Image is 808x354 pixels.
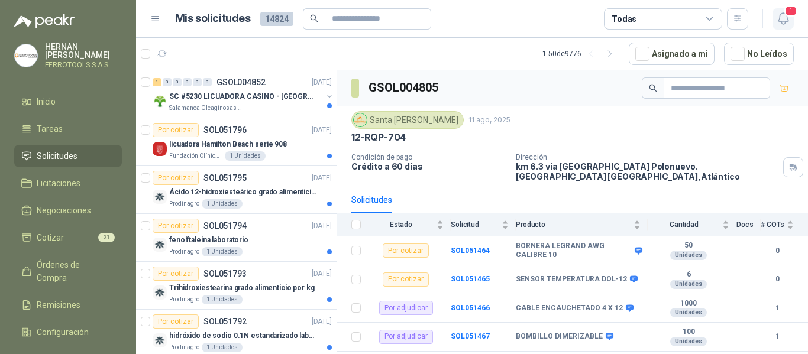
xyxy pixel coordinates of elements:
p: SC #5230 LICUADORA CASINO - [GEOGRAPHIC_DATA] [169,91,316,102]
div: Unidades [670,280,707,289]
p: GSOL004852 [216,78,266,86]
a: Inicio [14,90,122,113]
div: Todas [612,12,636,25]
img: Company Logo [153,142,167,156]
div: Santa [PERSON_NAME] [351,111,464,129]
div: Por cotizar [153,219,199,233]
a: Por cotizarSOL051796[DATE] Company Logolicuadora Hamilton Beach serie 908Fundación Clínica Shaio1... [136,118,337,166]
b: 1 [761,303,794,314]
p: [DATE] [312,77,332,88]
p: Ácido 12-hidroxiesteárico grado alimenticio por kg [169,187,316,198]
div: Unidades [670,251,707,260]
p: hidróxido de sodio 0.1N estandarizado laboratorio [169,330,316,342]
p: [DATE] [312,316,332,327]
p: SOL051793 [203,269,247,278]
p: Prodinagro [169,343,199,352]
img: Company Logo [354,113,367,126]
div: Por adjudicar [379,301,433,315]
span: Solicitud [451,220,499,229]
a: Tareas [14,118,122,140]
span: # COTs [761,220,784,229]
span: Licitaciones [37,177,80,190]
p: Fundación Clínica Shaio [169,151,222,161]
b: SENSOR TEMPERATURA DOL-12 [516,275,627,284]
p: 11 ago, 2025 [468,115,510,126]
div: 1 Unidades [225,151,266,161]
img: Company Logo [153,333,167,347]
b: 1000 [648,299,729,308]
p: [DATE] [312,220,332,232]
div: 1 - 50 de 9776 [542,44,619,63]
a: Órdenes de Compra [14,254,122,289]
th: Solicitud [451,213,516,236]
div: 1 Unidades [202,343,243,352]
a: Negociaciones [14,199,122,222]
span: search [310,14,318,22]
p: km 6.3 via [GEOGRAPHIC_DATA] Polonuevo. [GEOGRAPHIC_DATA] [GEOGRAPHIC_DATA] , Atlántico [516,161,778,181]
a: Solicitudes [14,145,122,167]
div: Por cotizar [383,272,429,287]
p: Condición de pago [351,153,506,161]
p: fenolftaleina laboratorio [169,235,248,246]
p: SOL051792 [203,317,247,326]
span: Estado [368,220,434,229]
a: Por cotizarSOL051794[DATE] Company Logofenolftaleina laboratorioProdinagro1 Unidades [136,214,337,262]
span: 14824 [260,12,293,26]
a: SOL051464 [451,246,490,255]
a: Licitaciones [14,172,122,194]
div: Por cotizar [153,171,199,185]
div: 0 [193,78,202,86]
p: FERROTOOLS S.A.S. [45,61,122,69]
div: Unidades [670,308,707,317]
a: Remisiones [14,294,122,316]
h3: GSOL004805 [369,79,440,97]
a: SOL051466 [451,304,490,312]
div: 1 Unidades [202,199,243,209]
b: 6 [648,270,729,280]
p: 12-RQP-704 [351,131,406,144]
img: Company Logo [153,190,167,204]
div: 0 [183,78,192,86]
div: Por cotizar [153,314,199,329]
p: SOL051794 [203,222,247,230]
div: 1 Unidades [202,295,243,304]
b: SOL051467 [451,332,490,340]
p: Salamanca Oleaginosas SAS [169,103,244,113]
button: No Leídos [724,43,794,65]
b: 0 [761,245,794,256]
p: [DATE] [312,268,332,280]
p: [DATE] [312,173,332,184]
div: 0 [163,78,172,86]
p: SOL051795 [203,174,247,182]
span: search [649,84,657,92]
span: Órdenes de Compra [37,258,111,284]
img: Logo peakr [14,14,75,28]
div: 1 [153,78,161,86]
h1: Mis solicitudes [175,10,251,27]
span: Remisiones [37,298,80,311]
div: 0 [173,78,182,86]
a: Cotizar21 [14,226,122,249]
div: 1 Unidades [202,247,243,256]
button: Asignado a mi [629,43,715,65]
th: # COTs [761,213,808,236]
a: SOL051465 [451,275,490,283]
button: 1 [773,8,794,30]
th: Producto [516,213,648,236]
span: Negociaciones [37,204,91,217]
img: Company Logo [153,94,167,108]
span: Solicitudes [37,150,77,163]
p: [DATE] [312,125,332,136]
div: Solicitudes [351,193,392,206]
div: Unidades [670,337,707,346]
span: Configuración [37,326,89,339]
p: Crédito a 60 días [351,161,506,171]
a: Configuración [14,321,122,343]
th: Estado [368,213,451,236]
div: Por adjudicar [379,330,433,344]
div: Por cotizar [153,267,199,281]
th: Cantidad [648,213,736,236]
